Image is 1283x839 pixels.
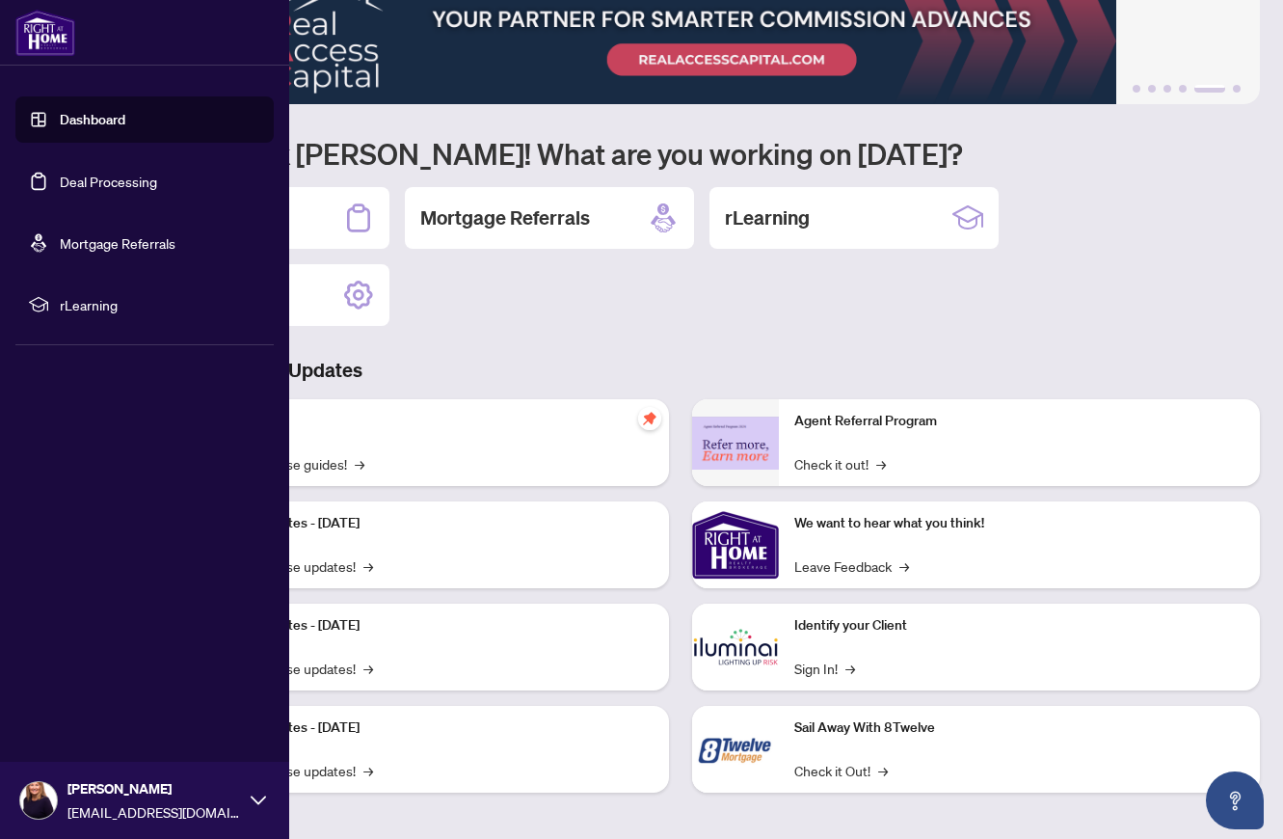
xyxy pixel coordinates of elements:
span: → [363,658,373,679]
img: Profile Icon [20,782,57,819]
a: Deal Processing [60,173,157,190]
a: Leave Feedback→ [794,555,909,577]
h3: Brokerage & Industry Updates [100,357,1260,384]
span: → [878,760,888,781]
button: 6 [1233,85,1241,93]
span: [EMAIL_ADDRESS][DOMAIN_NAME] [67,801,241,823]
a: Dashboard [60,111,125,128]
span: → [355,453,364,474]
span: → [845,658,855,679]
span: pushpin [638,407,661,430]
p: Identify your Client [794,615,1245,636]
p: We want to hear what you think! [794,513,1245,534]
img: Sail Away With 8Twelve [692,706,779,793]
p: Self-Help [202,411,654,432]
button: 3 [1163,85,1171,93]
span: → [899,555,909,577]
span: rLearning [60,294,260,315]
h1: Welcome back [PERSON_NAME]! What are you working on [DATE]? [100,135,1260,172]
a: Sign In!→ [794,658,855,679]
img: Agent Referral Program [692,417,779,470]
button: 5 [1194,85,1225,93]
p: Platform Updates - [DATE] [202,615,654,636]
h2: rLearning [725,204,810,231]
span: → [363,760,373,781]
a: Check it out!→ [794,453,886,474]
h2: Mortgage Referrals [420,204,590,231]
a: Check it Out!→ [794,760,888,781]
a: Mortgage Referrals [60,234,175,252]
button: 2 [1148,85,1156,93]
span: [PERSON_NAME] [67,778,241,799]
button: Open asap [1206,771,1264,829]
button: 4 [1179,85,1187,93]
p: Sail Away With 8Twelve [794,717,1245,739]
p: Platform Updates - [DATE] [202,513,654,534]
span: → [876,453,886,474]
p: Agent Referral Program [794,411,1245,432]
span: → [363,555,373,577]
img: We want to hear what you think! [692,501,779,588]
img: logo [15,10,75,56]
img: Identify your Client [692,604,779,690]
button: 1 [1133,85,1140,93]
p: Platform Updates - [DATE] [202,717,654,739]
